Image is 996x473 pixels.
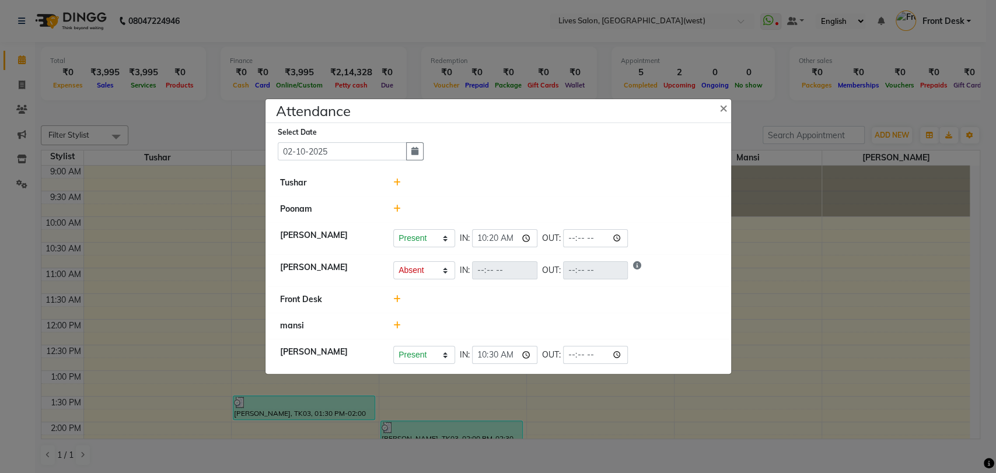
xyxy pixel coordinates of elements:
span: × [719,99,728,116]
span: IN: [460,349,470,361]
div: mansi [271,320,385,332]
input: Select date [278,142,407,160]
h4: Attendance [276,100,351,121]
div: Tushar [271,177,385,189]
label: Select Date [278,127,317,138]
div: Front Desk [271,293,385,306]
div: [PERSON_NAME] [271,261,385,279]
span: IN: [460,232,470,244]
div: [PERSON_NAME] [271,229,385,247]
span: IN: [460,264,470,276]
span: OUT: [542,349,561,361]
div: [PERSON_NAME] [271,346,385,364]
span: OUT: [542,232,561,244]
div: Poonam [271,203,385,215]
button: Close [710,91,739,124]
i: Show reason [632,261,641,279]
span: OUT: [542,264,561,276]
